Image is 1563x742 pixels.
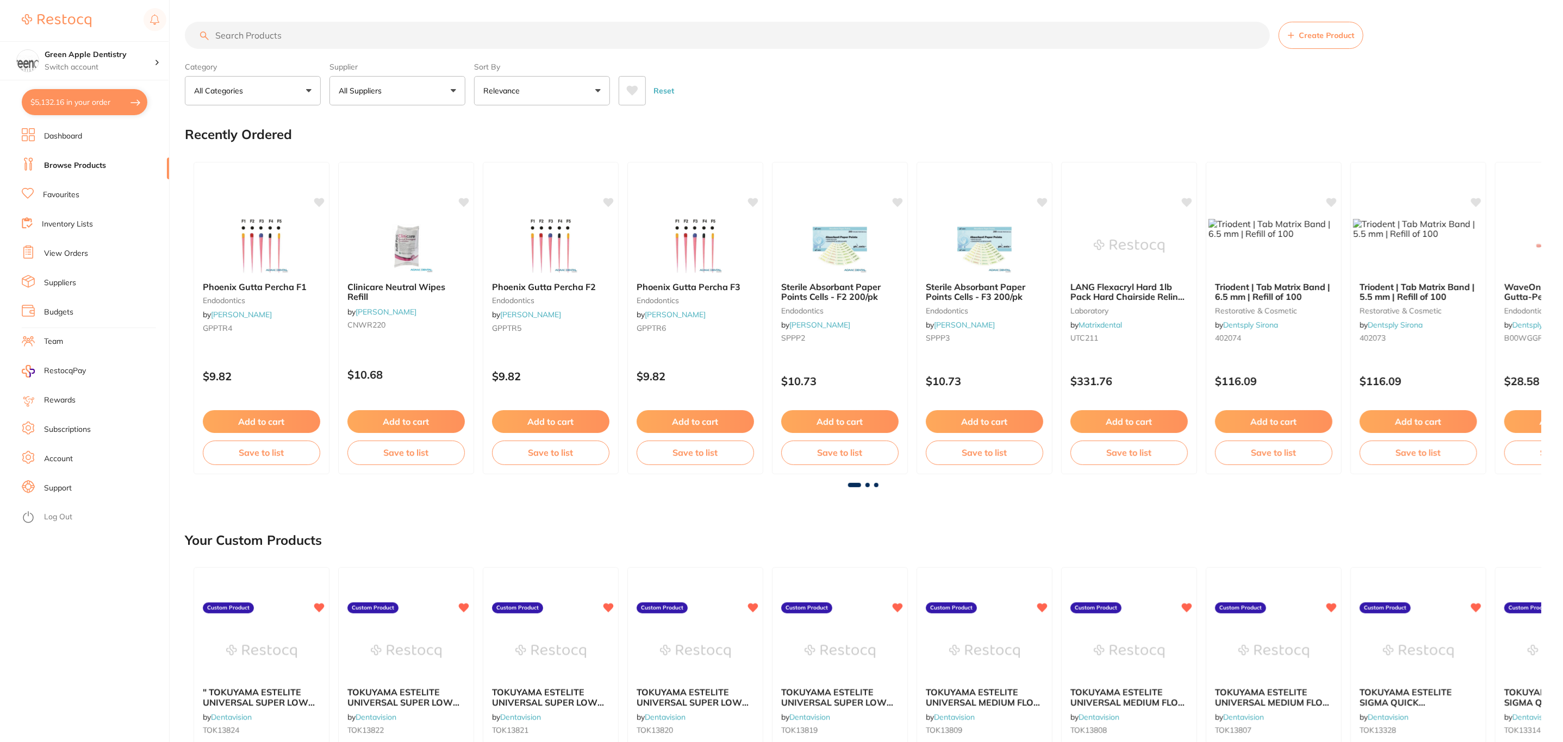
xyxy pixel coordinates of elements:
label: Custom Product [1360,602,1411,613]
small: endodontics [203,296,320,305]
label: Custom Product [1070,602,1122,613]
button: Add to cart [492,410,609,433]
button: $5,132.16 in your order [22,89,147,115]
b: TOKUYAMA ESTELITE SIGMA QUICK RESTORATIVE PLT BW (20) 0.2g [1360,687,1477,707]
button: Save to list [203,441,320,464]
img: Triodent | Tab Matrix Band | 6.5 mm | Refill of 100 [1209,219,1339,239]
p: Relevance [483,85,524,96]
img: Phoenix Gutta Percha F1 [226,219,297,273]
small: restorative & cosmetic [1215,306,1332,315]
img: TOKUYAMA ESTELITE UNIVERSAL MEDIUM FLOW RESTORATIVE SYRINGE A2 3.0G [1094,624,1165,678]
p: $9.82 [492,370,609,382]
button: Add to cart [926,410,1043,433]
p: $9.82 [203,370,320,382]
b: Phoenix Gutta Percha F3 [637,282,754,292]
button: Save to list [492,441,609,464]
label: Custom Product [637,602,688,613]
button: Reset [650,76,677,105]
button: Save to list [1070,441,1188,464]
img: Sterile Absorbant Paper Points Cells - F3 200/pk [949,219,1020,273]
a: Restocq Logo [22,8,91,33]
span: by [1215,712,1264,722]
img: Green Apple Dentistry [17,50,39,72]
h2: Recently Ordered [185,127,292,142]
span: by [1504,712,1553,722]
span: by [781,320,850,330]
p: $331.76 [1070,375,1188,387]
button: Add to cart [1215,410,1332,433]
span: by [1360,320,1423,330]
img: Restocq Logo [22,14,91,27]
small: SPPP2 [781,334,899,342]
a: Dentavision [1079,712,1119,722]
small: TOK13807 [1215,726,1332,734]
label: Supplier [329,62,465,72]
label: Custom Product [203,602,254,613]
a: [PERSON_NAME] [645,310,706,319]
small: TOK13824 [203,726,320,734]
b: Triodent | Tab Matrix Band | 6.5 mm | Refill of 100 [1215,282,1332,302]
small: GPPTR4 [203,324,320,332]
a: Log Out [44,512,72,523]
a: Dentavision [789,712,830,722]
b: TOKUYAMA ESTELITE UNIVERSAL SUPER LOW FLOW RESTORATIVE SYRINGE A1 3.0G [781,687,899,707]
b: Phoenix Gutta Percha F2 [492,282,609,292]
p: $9.82 [637,370,754,382]
a: Dentavision [1368,712,1409,722]
img: " TOKUYAMA ESTELITE UNIVERSAL SUPER LOW FLOW RESTORATIVE SYRINGE A5 3.0G" [226,624,297,678]
label: Custom Product [926,602,977,613]
a: Browse Products [44,160,106,171]
a: [PERSON_NAME] [934,320,995,330]
b: Sterile Absorbant Paper Points Cells - F3 200/pk [926,282,1043,302]
span: by [1215,320,1278,330]
button: Add to cart [347,410,465,433]
button: Add to cart [1360,410,1477,433]
img: TOKUYAMA ESTELITE UNIVERSAL SUPER LOW FLOW RESTORATIVE SYRINGE A3.5 3.0G [371,624,441,678]
input: Search Products [185,22,1270,49]
img: Phoenix Gutta Percha F3 [660,219,731,273]
small: TOK13821 [492,726,609,734]
button: Add to cart [781,410,899,433]
img: TOKUYAMA ESTELITE UNIVERSAL SUPER LOW FLOW RESTORATIVE SYRINGE A1 3.0G [805,624,875,678]
span: by [637,712,686,722]
b: TOKUYAMA ESTELITE UNIVERSAL MEDIUM FLOW RESTORATIVE SYRINGE A3 3.0G [926,687,1043,707]
span: by [637,310,706,319]
a: Dashboard [44,131,82,142]
small: GPPTR5 [492,324,609,332]
small: TOK13819 [781,726,899,734]
a: [PERSON_NAME] [500,310,561,319]
small: endodontics [637,296,754,305]
span: by [781,712,830,722]
small: TOK13822 [347,726,465,734]
label: Category [185,62,321,72]
p: $116.09 [1360,375,1477,387]
a: Dentsply Sirona [1223,320,1278,330]
small: endodontics [926,306,1043,315]
small: UTC211 [1070,334,1188,342]
img: Clinicare Neutral Wipes Refill [371,219,441,273]
label: Sort By [474,62,610,72]
span: RestocqPay [44,366,86,376]
button: Save to list [1360,441,1477,464]
p: All Suppliers [339,85,386,96]
a: Matrixdental [1079,320,1122,330]
img: TOKUYAMA ESTELITE SIGMA QUICK RESTORATIVE PLT BW (20) 0.2g [1383,624,1454,678]
a: Dentavision [934,712,975,722]
a: [PERSON_NAME] [789,320,850,330]
span: by [492,310,561,319]
img: TOKUYAMA ESTELITE UNIVERSAL MEDIUM FLOW RESTORATIVE SYRINGE A1 3.0G [1238,624,1309,678]
small: CNWR220 [347,320,465,329]
span: by [1070,320,1122,330]
small: TOK13820 [637,726,754,734]
span: by [347,712,396,722]
img: Sterile Absorbant Paper Points Cells - F2 200/pk [805,219,875,273]
button: Save to list [637,441,754,464]
small: 402073 [1360,334,1477,342]
button: Add to cart [637,410,754,433]
b: TOKUYAMA ESTELITE UNIVERSAL MEDIUM FLOW RESTORATIVE SYRINGE A2 3.0G [1070,687,1188,707]
small: SPPP3 [926,334,1043,342]
a: Team [44,336,63,347]
span: by [203,712,252,722]
a: Dentavision [645,712,686,722]
label: Custom Product [347,602,398,613]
